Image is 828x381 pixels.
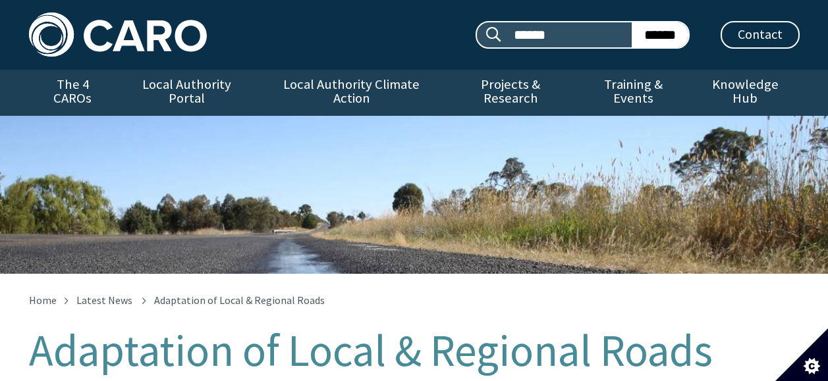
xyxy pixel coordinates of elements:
button: Set cookie preferences [775,328,828,381]
a: Local Authority Climate Action [258,70,445,116]
a: Latest News [76,293,132,307]
a: Knowledge Hub [691,70,799,116]
span: Adaptation of Local & Regional Roads [154,293,325,307]
a: Projects & Research [445,70,576,116]
a: Local Authority Portal [117,70,258,116]
a: Home [29,293,57,307]
h1: Adaptation of Local & Regional Roads [29,326,800,375]
img: Caro logo [29,13,207,57]
a: The 4 CAROs [29,70,117,116]
a: Training & Events [576,70,691,116]
a: Contact [721,21,800,49]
